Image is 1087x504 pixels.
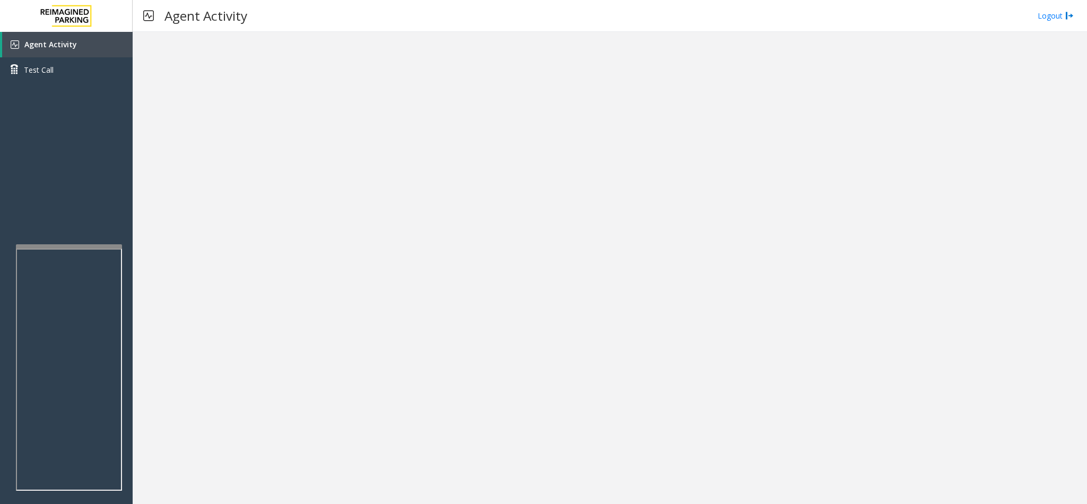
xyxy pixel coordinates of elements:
img: 'icon' [11,40,19,49]
img: logout [1065,10,1074,21]
a: Agent Activity [2,32,133,57]
h3: Agent Activity [159,3,253,29]
img: pageIcon [143,3,154,29]
span: Agent Activity [24,39,77,49]
a: Logout [1038,10,1074,21]
span: Test Call [24,64,54,75]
